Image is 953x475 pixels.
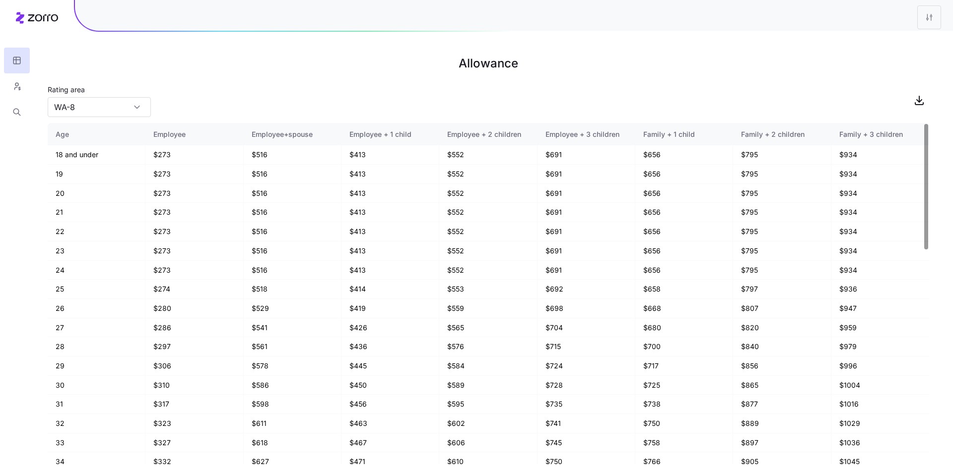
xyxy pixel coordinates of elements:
[635,280,733,299] td: $658
[341,222,439,241] td: $413
[831,318,929,338] td: $959
[635,318,733,338] td: $680
[635,433,733,453] td: $758
[439,376,537,395] td: $589
[56,129,137,140] div: Age
[831,356,929,376] td: $996
[48,452,145,472] td: 34
[733,222,831,241] td: $795
[831,337,929,356] td: $979
[538,452,635,472] td: $750
[341,184,439,203] td: $413
[341,145,439,165] td: $413
[538,184,635,203] td: $691
[635,203,733,222] td: $656
[145,203,243,222] td: $273
[48,261,145,280] td: 24
[635,299,733,318] td: $668
[538,261,635,280] td: $691
[244,299,341,318] td: $529
[733,165,831,184] td: $795
[48,52,929,75] h1: Allowance
[439,356,537,376] td: $584
[48,165,145,184] td: 19
[831,395,929,414] td: $1016
[439,145,537,165] td: $552
[831,203,929,222] td: $934
[831,299,929,318] td: $947
[831,280,929,299] td: $936
[439,452,537,472] td: $610
[733,280,831,299] td: $797
[48,222,145,241] td: 22
[538,395,635,414] td: $735
[635,184,733,203] td: $656
[244,184,341,203] td: $516
[439,184,537,203] td: $552
[733,184,831,203] td: $795
[635,452,733,472] td: $766
[733,203,831,222] td: $795
[145,376,243,395] td: $310
[831,165,929,184] td: $934
[635,414,733,433] td: $750
[447,129,529,140] div: Employee + 2 children
[439,241,537,261] td: $552
[635,356,733,376] td: $717
[439,261,537,280] td: $552
[244,395,341,414] td: $598
[538,356,635,376] td: $724
[439,414,537,433] td: $602
[48,145,145,165] td: 18 and under
[733,145,831,165] td: $795
[341,165,439,184] td: $413
[635,222,733,241] td: $656
[831,433,929,453] td: $1036
[244,337,341,356] td: $561
[341,452,439,472] td: $471
[145,241,243,261] td: $273
[733,356,831,376] td: $856
[538,280,635,299] td: $692
[145,433,243,453] td: $327
[145,452,243,472] td: $332
[341,280,439,299] td: $414
[741,129,822,140] div: Family + 2 children
[439,433,537,453] td: $606
[635,376,733,395] td: $725
[244,376,341,395] td: $586
[244,165,341,184] td: $516
[831,184,929,203] td: $934
[439,318,537,338] td: $565
[341,376,439,395] td: $450
[341,337,439,356] td: $436
[439,203,537,222] td: $552
[635,395,733,414] td: $738
[538,299,635,318] td: $698
[538,222,635,241] td: $691
[538,241,635,261] td: $691
[341,299,439,318] td: $419
[439,280,537,299] td: $553
[145,318,243,338] td: $286
[831,261,929,280] td: $934
[831,145,929,165] td: $934
[635,337,733,356] td: $700
[439,337,537,356] td: $576
[48,299,145,318] td: 26
[545,129,627,140] div: Employee + 3 children
[341,203,439,222] td: $413
[341,356,439,376] td: $445
[733,452,831,472] td: $905
[48,318,145,338] td: 27
[48,356,145,376] td: 29
[244,241,341,261] td: $516
[341,261,439,280] td: $413
[48,84,85,95] label: Rating area
[538,145,635,165] td: $691
[635,145,733,165] td: $656
[538,414,635,433] td: $741
[831,222,929,241] td: $934
[538,203,635,222] td: $691
[145,184,243,203] td: $273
